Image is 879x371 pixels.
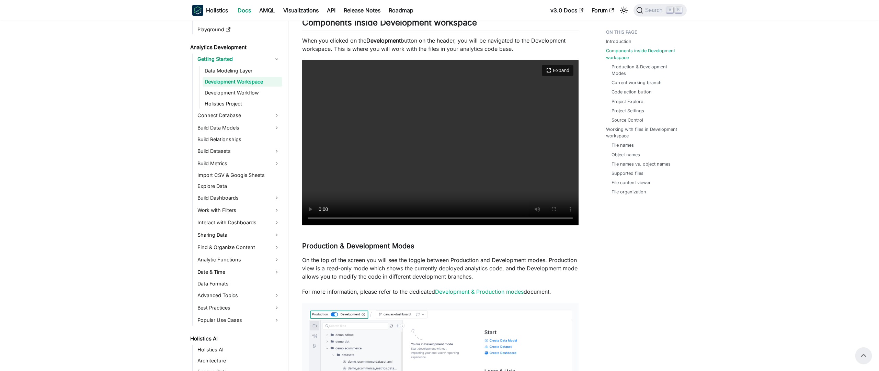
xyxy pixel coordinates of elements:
a: Sharing Data [195,229,282,240]
a: Popular Use Cases [195,315,282,326]
b: Holistics [206,6,228,14]
a: Build Data Models [195,122,282,133]
a: Analytics Development [188,43,282,52]
a: Import CSV & Google Sheets [195,170,282,180]
button: Search (Command+K) [633,4,687,16]
a: Data Modeling Layer [203,66,282,76]
a: Find & Organize Content [195,242,282,253]
a: HolisticsHolistics [192,5,228,16]
a: Data Formats [195,279,282,289]
a: AMQL [255,5,279,16]
strong: Development [366,37,401,44]
a: Analytic Functions [195,254,282,265]
a: Architecture [195,356,282,366]
a: v3.0 Docs [546,5,587,16]
a: Date & Time [195,267,282,278]
a: File names [612,142,634,148]
a: Best Practices [195,302,282,313]
a: Work with Filters [195,205,282,216]
a: File content viewer [612,179,651,186]
a: Docs [233,5,255,16]
a: Object names [612,151,640,158]
kbd: ⌘ [666,7,673,13]
kbd: K [675,7,682,13]
span: Search [643,7,667,13]
a: Holistics AI [188,334,282,344]
a: Working with files in Development workspace [606,126,683,139]
a: Source Control [612,117,643,123]
a: File organization [612,189,646,195]
nav: Docs sidebar [185,21,288,371]
a: Project Explore [612,98,643,105]
a: Build Datasets [195,146,282,157]
a: Visualizations [279,5,323,16]
a: Build Metrics [195,158,282,169]
h2: Components inside Development workspace [302,18,579,31]
a: Playground [195,25,282,34]
a: Supported files [612,170,643,177]
a: Release Notes [340,5,385,16]
a: Development & Production modes [435,288,524,295]
img: Holistics [192,5,203,16]
a: Forum [587,5,618,16]
button: Expand video [542,65,573,76]
a: Holistics Project [203,99,282,109]
button: Switch between dark and light mode (currently light mode) [618,5,629,16]
a: Holistics AI [195,345,282,355]
p: On the top of the screen you will see the toggle between Production and Development modes. Produc... [302,256,579,281]
a: Components inside Development workspace [606,47,683,60]
a: Build Relationships [195,135,282,144]
p: For more information, please refer to the dedicated document. [302,288,579,296]
a: Build Dashboards [195,192,282,203]
a: Explore Data [195,181,282,191]
a: Interact with Dashboards [195,217,282,228]
a: Introduction [606,38,631,45]
a: Development Workspace [203,77,282,87]
a: Production & Development Modes [612,64,680,77]
a: Current working branch [612,79,662,86]
video: Your browser does not support embedding video, but you can . [302,60,579,226]
a: Getting Started [195,54,282,65]
a: Development Workflow [203,88,282,98]
p: When you clicked on the button on the header, you will be navigated to the Development workspace.... [302,36,579,53]
a: API [323,5,340,16]
a: Roadmap [385,5,418,16]
a: Connect Database [195,110,282,121]
a: Advanced Topics [195,290,282,301]
a: Code action button [612,89,652,95]
h3: Production & Development Modes [302,242,579,250]
button: Scroll back to top [855,347,872,364]
a: File names vs. object names [612,161,671,167]
a: Project Settings [612,108,644,114]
